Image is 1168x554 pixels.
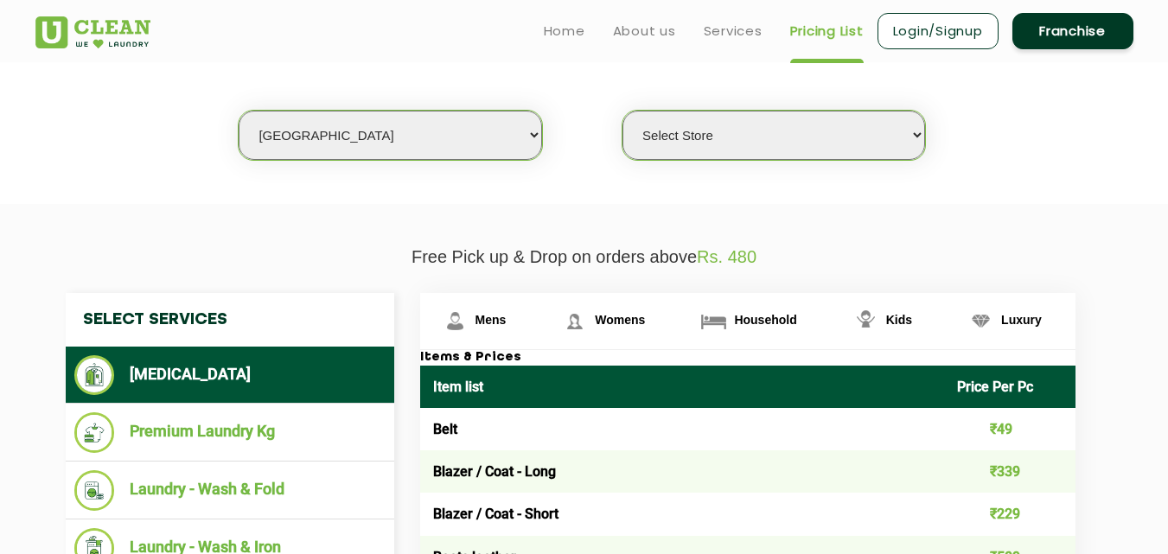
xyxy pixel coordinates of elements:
img: Womens [559,306,590,336]
span: Luxury [1001,313,1042,327]
img: Luxury [966,306,996,336]
a: Services [704,21,763,41]
p: Free Pick up & Drop on orders above [35,247,1133,267]
span: Kids [886,313,912,327]
a: Pricing List [790,21,864,41]
th: Price Per Pc [944,366,1075,408]
td: ₹229 [944,493,1075,535]
span: Womens [595,313,645,327]
a: About us [613,21,676,41]
img: Kids [851,306,881,336]
h4: Select Services [66,293,394,347]
td: ₹339 [944,450,1075,493]
img: Laundry - Wash & Fold [74,470,115,511]
span: Rs. 480 [697,247,756,266]
span: Household [734,313,796,327]
a: Franchise [1012,13,1133,49]
img: Premium Laundry Kg [74,412,115,453]
li: [MEDICAL_DATA] [74,355,386,395]
li: Premium Laundry Kg [74,412,386,453]
a: Login/Signup [878,13,999,49]
img: Dry Cleaning [74,355,115,395]
th: Item list [420,366,945,408]
td: ₹49 [944,408,1075,450]
td: Blazer / Coat - Long [420,450,945,493]
li: Laundry - Wash & Fold [74,470,386,511]
a: Home [544,21,585,41]
h3: Items & Prices [420,350,1075,366]
img: Mens [440,306,470,336]
img: UClean Laundry and Dry Cleaning [35,16,150,48]
img: Household [699,306,729,336]
span: Mens [475,313,507,327]
td: Blazer / Coat - Short [420,493,945,535]
td: Belt [420,408,945,450]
